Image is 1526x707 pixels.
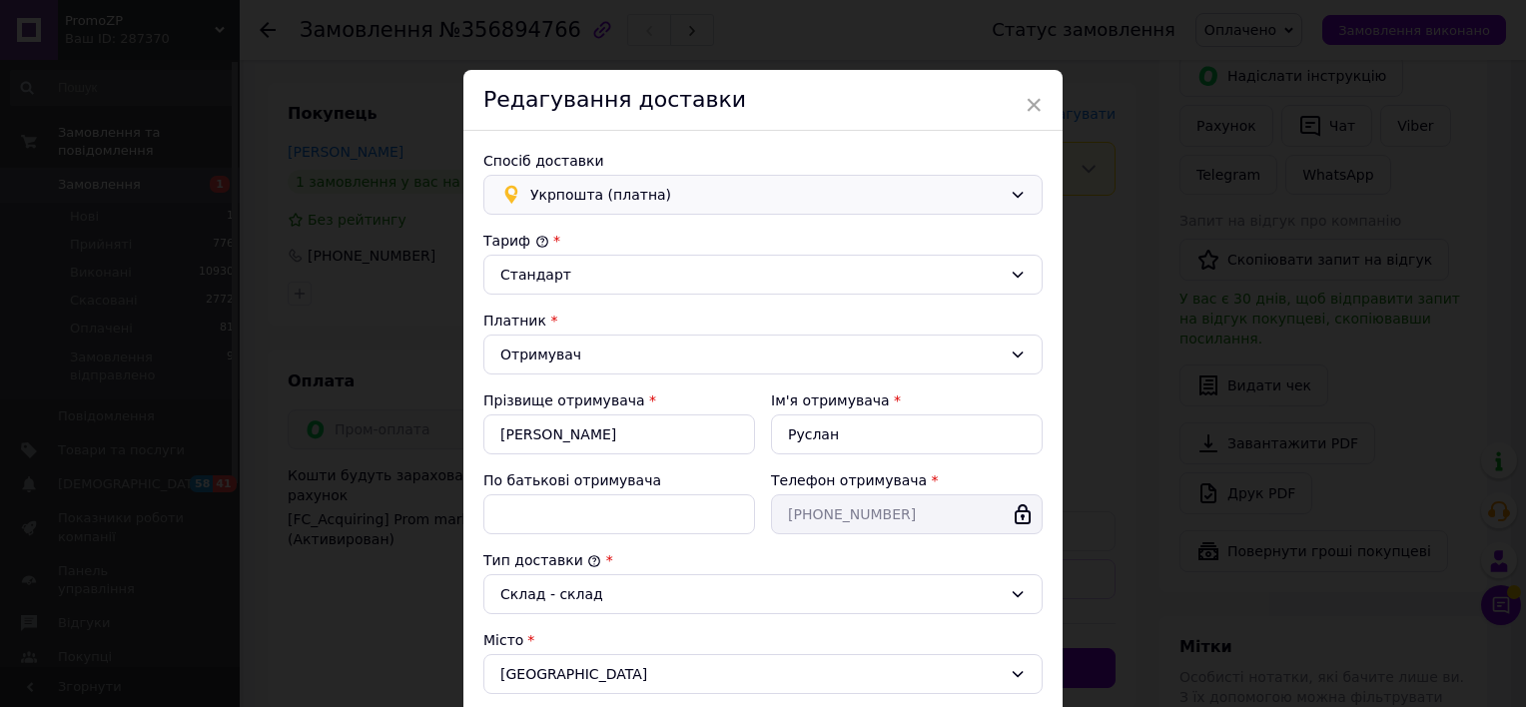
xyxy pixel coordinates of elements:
[483,392,645,408] label: Прізвище отримувача
[500,583,1002,605] div: Склад - склад
[771,472,927,488] label: Телефон отримувача
[530,184,1002,206] span: Укрпошта (платна)
[483,654,1043,694] div: [GEOGRAPHIC_DATA]
[1025,88,1043,122] span: ×
[771,494,1043,534] input: +380
[483,151,1043,171] div: Спосіб доставки
[500,344,1002,365] div: Отримувач
[483,311,1043,331] div: Платник
[771,392,890,408] label: Ім'я отримувача
[483,550,1043,570] div: Тип доставки
[483,472,661,488] label: По батькові отримувача
[483,231,1043,251] div: Тариф
[483,630,1043,650] div: Місто
[500,264,1002,286] div: Стандарт
[463,70,1063,131] div: Редагування доставки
